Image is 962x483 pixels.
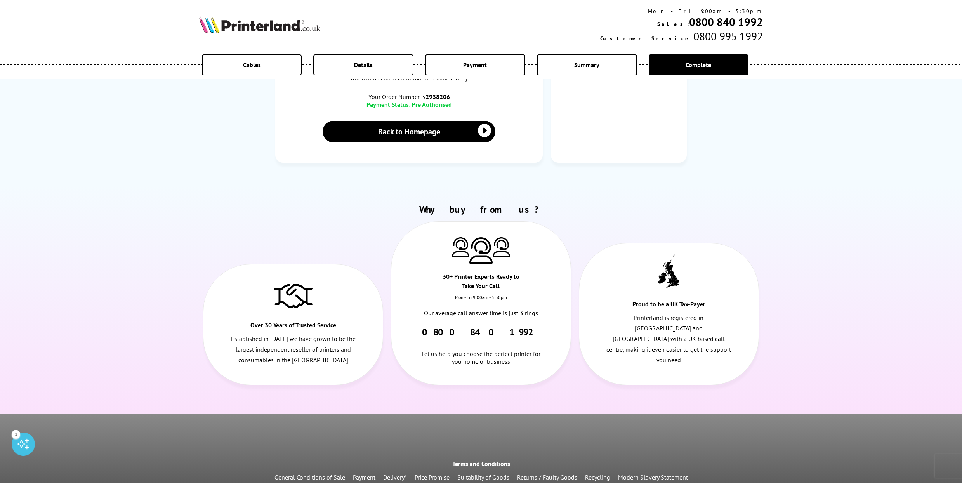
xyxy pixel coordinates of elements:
div: 30+ Printer Experts Ready to Take Your Call [436,272,526,294]
div: 1 [12,430,20,438]
img: UK tax payer [658,254,679,290]
img: Printerland Logo [199,16,320,33]
a: Returns / Faulty Goods [517,473,577,481]
span: Payment [463,61,487,69]
span: Pre Authorised [412,101,452,108]
span: Complete [686,61,711,69]
span: Sales: [657,21,689,28]
a: General Conditions of Sale [274,473,345,481]
img: Trusted Service [274,280,313,311]
a: Suitability of Goods [457,473,509,481]
h2: Why buy from us? [199,203,762,215]
a: Recycling [585,473,610,481]
div: Proud to be a UK Tax-Payer [624,299,714,313]
span: Customer Service: [600,35,693,42]
span: 0800 995 1992 [693,29,763,43]
a: Delivery* [383,473,407,481]
p: Printerland is registered in [GEOGRAPHIC_DATA] and [GEOGRAPHIC_DATA] with a UK based call centre,... [606,313,732,365]
span: Details [354,61,373,69]
img: Printer Experts [469,237,493,264]
img: Printer Experts [493,237,510,257]
span: Payment Status: [366,101,410,108]
p: Established in [DATE] we have grown to be the largest independent reseller of printers and consum... [230,334,356,365]
a: Modern Slavery Statement [618,473,688,481]
img: Printer Experts [452,237,469,257]
a: Price Promise [415,473,450,481]
a: 0800 840 1992 [422,326,540,338]
div: Let us help you choose the perfect printer for you home or business [418,338,544,365]
p: Our average call answer time is just 3 rings [418,308,544,318]
b: 2938206 [425,93,450,101]
div: Mon - Fri 9:00am - 5.30pm [391,294,571,308]
span: Cables [243,61,261,69]
span: Summary [574,61,599,69]
a: 0800 840 1992 [689,15,763,29]
div: Mon - Fri 9:00am - 5:30pm [600,8,763,15]
span: Your Order Number is [283,93,535,101]
a: Payment [353,473,375,481]
div: Over 30 Years of Trusted Service [248,320,338,334]
a: Back to Homepage [323,121,495,142]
